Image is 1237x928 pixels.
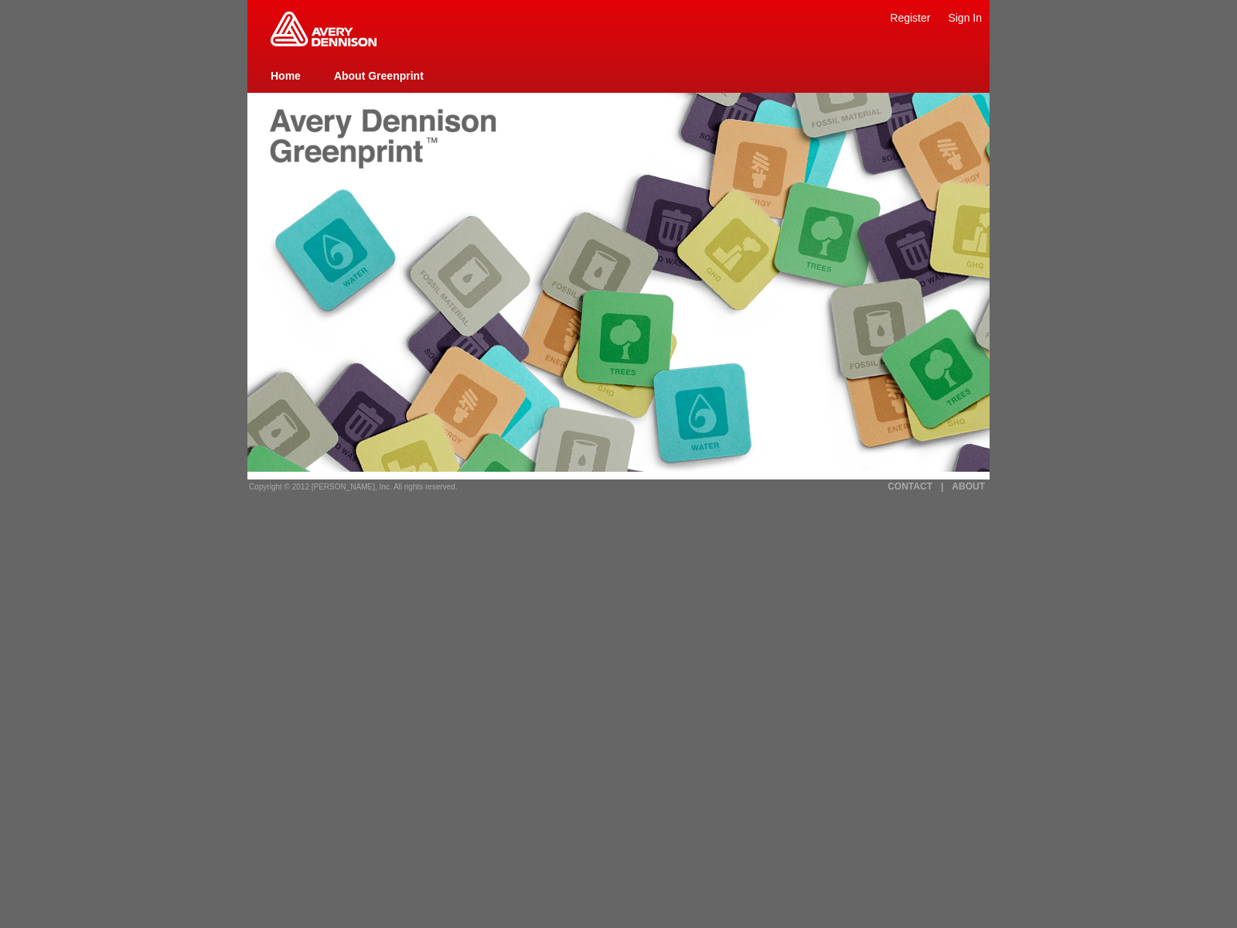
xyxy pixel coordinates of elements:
a: ABOUT [952,481,985,492]
a: Sign In [948,12,982,24]
a: About Greenprint [334,70,424,82]
a: | [941,481,943,492]
a: Greenprint [271,39,377,48]
a: CONTACT [888,481,932,492]
a: Register [890,12,930,24]
img: Home [271,12,377,46]
span: Copyright © 2012 [PERSON_NAME], Inc. All rights reserved. [249,483,458,491]
a: Home [271,70,301,82]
